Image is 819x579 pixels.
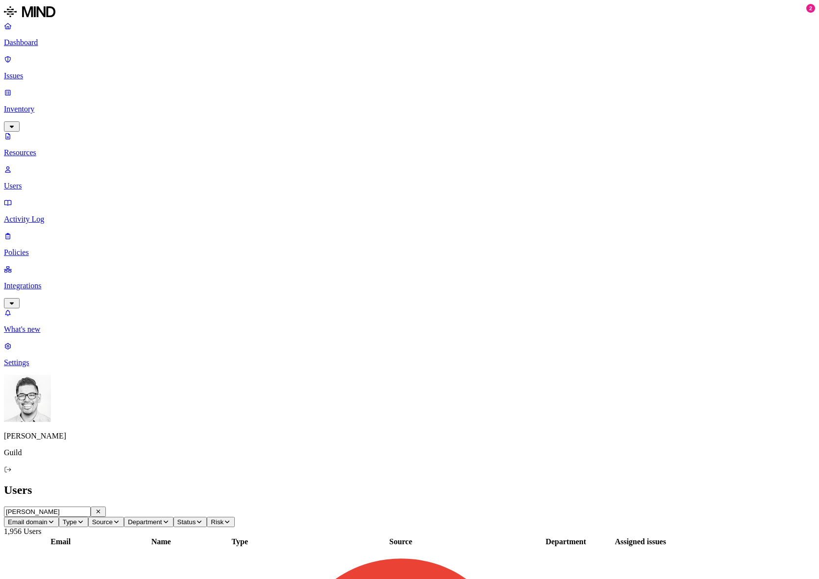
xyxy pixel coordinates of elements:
[806,4,815,13] div: 2
[92,518,113,526] span: Source
[177,518,196,526] span: Status
[4,325,815,334] p: What's new
[4,71,815,80] p: Issues
[8,518,48,526] span: Email domain
[4,4,55,20] img: MIND
[4,4,815,22] a: MIND
[4,182,815,190] p: Users
[4,308,815,334] a: What's new
[4,375,51,422] img: Michael Alegre
[128,518,162,526] span: Department
[4,198,815,224] a: Activity Log
[4,22,815,47] a: Dashboard
[4,215,815,224] p: Activity Log
[4,281,815,290] p: Integrations
[4,105,815,114] p: Inventory
[4,88,815,130] a: Inventory
[4,358,815,367] p: Settings
[4,507,91,517] input: Search
[275,537,526,546] div: Source
[5,537,116,546] div: Email
[211,518,223,526] span: Risk
[4,232,815,257] a: Policies
[605,537,675,546] div: Assigned issues
[63,518,77,526] span: Type
[4,527,41,535] span: 1,956 Users
[4,484,815,497] h2: Users
[4,342,815,367] a: Settings
[4,55,815,80] a: Issues
[4,248,815,257] p: Policies
[4,265,815,307] a: Integrations
[4,38,815,47] p: Dashboard
[4,448,815,457] p: Guild
[4,165,815,190] a: Users
[528,537,604,546] div: Department
[4,132,815,157] a: Resources
[4,148,815,157] p: Resources
[118,537,204,546] div: Name
[206,537,273,546] div: Type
